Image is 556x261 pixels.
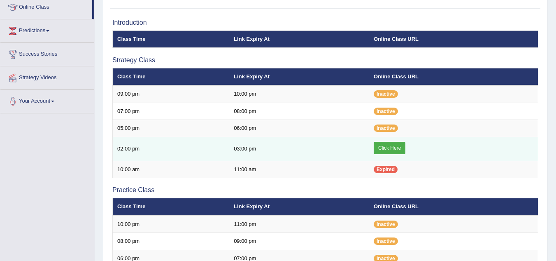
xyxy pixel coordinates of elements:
[0,43,94,63] a: Success Stories
[369,198,538,216] th: Online Class URL
[112,186,538,194] h3: Practice Class
[369,68,538,85] th: Online Class URL
[113,103,230,120] td: 07:00 pm
[374,221,398,228] span: Inactive
[229,137,369,161] td: 03:00 pm
[374,237,398,245] span: Inactive
[0,19,94,40] a: Predictions
[229,31,369,48] th: Link Expiry At
[113,85,230,103] td: 09:00 pm
[113,68,230,85] th: Class Time
[113,137,230,161] td: 02:00 pm
[374,90,398,98] span: Inactive
[374,142,405,154] a: Click Here
[229,103,369,120] td: 08:00 pm
[113,233,230,250] td: 08:00 pm
[229,233,369,250] td: 09:00 pm
[113,216,230,233] td: 10:00 pm
[229,120,369,137] td: 06:00 pm
[113,120,230,137] td: 05:00 pm
[374,108,398,115] span: Inactive
[112,56,538,64] h3: Strategy Class
[0,66,94,87] a: Strategy Videos
[229,216,369,233] td: 11:00 pm
[374,166,398,173] span: Expired
[113,198,230,216] th: Class Time
[229,68,369,85] th: Link Expiry At
[0,90,94,111] a: Your Account
[229,161,369,178] td: 11:00 am
[113,161,230,178] td: 10:00 am
[369,31,538,48] th: Online Class URL
[374,125,398,132] span: Inactive
[112,19,538,26] h3: Introduction
[229,85,369,103] td: 10:00 pm
[229,198,369,216] th: Link Expiry At
[113,31,230,48] th: Class Time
